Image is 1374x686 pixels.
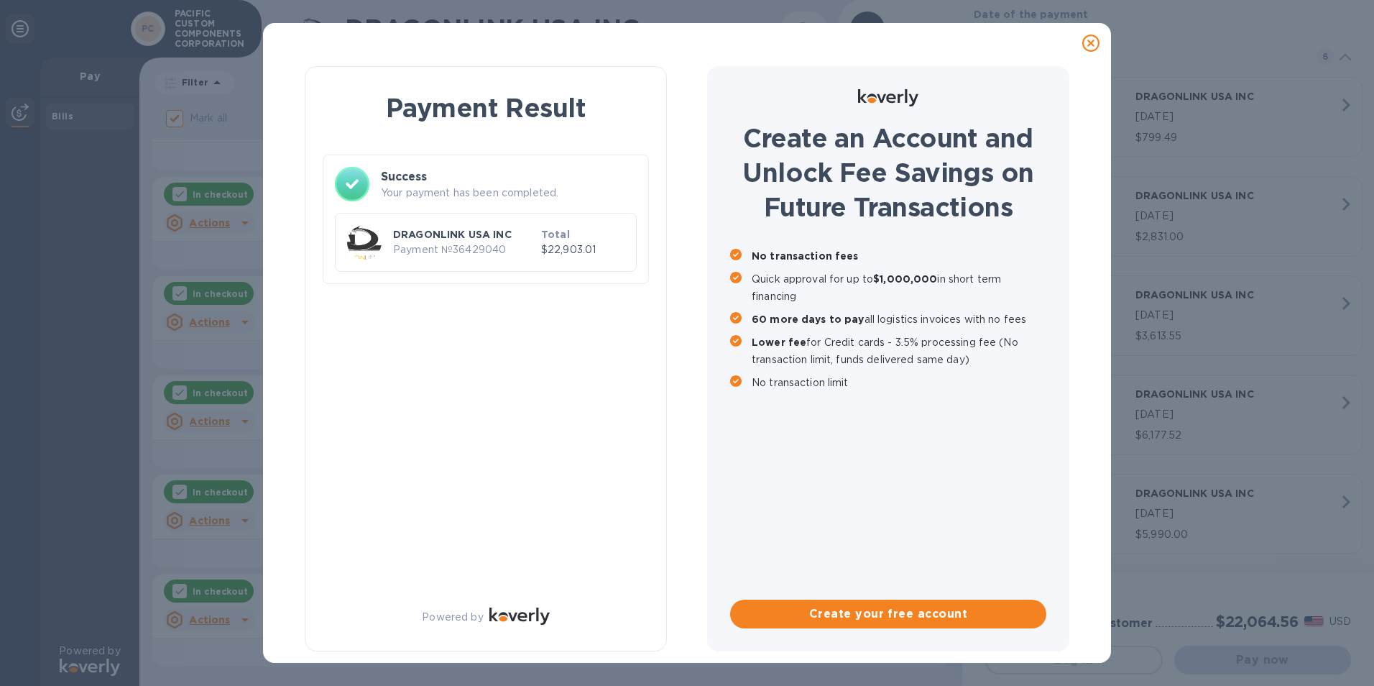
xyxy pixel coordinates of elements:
p: all logistics invoices with no fees [752,311,1046,328]
p: Quick approval for up to in short term financing [752,270,1046,305]
b: No transaction fees [752,250,859,262]
h1: Create an Account and Unlock Fee Savings on Future Transactions [730,121,1046,224]
p: Powered by [422,610,483,625]
b: 60 more days to pay [752,314,864,325]
b: Lower fee [752,337,806,348]
img: Logo [858,89,918,106]
b: Total [541,229,570,240]
p: DRAGONLINK USA INC [393,227,535,242]
p: $22,903.01 [541,242,624,257]
img: Logo [489,608,550,625]
span: Create your free account [742,605,1035,623]
p: No transaction limit [752,374,1046,391]
button: Create your free account [730,600,1046,628]
p: for Credit cards - 3.5% processing fee (No transaction limit, funds delivered same day) [752,334,1046,368]
p: Your payment has been completed. [381,186,637,201]
h3: Success [381,168,637,186]
b: $1,000,000 [873,273,937,285]
h1: Payment Result [328,90,643,126]
p: Payment № 36429040 [393,242,535,257]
